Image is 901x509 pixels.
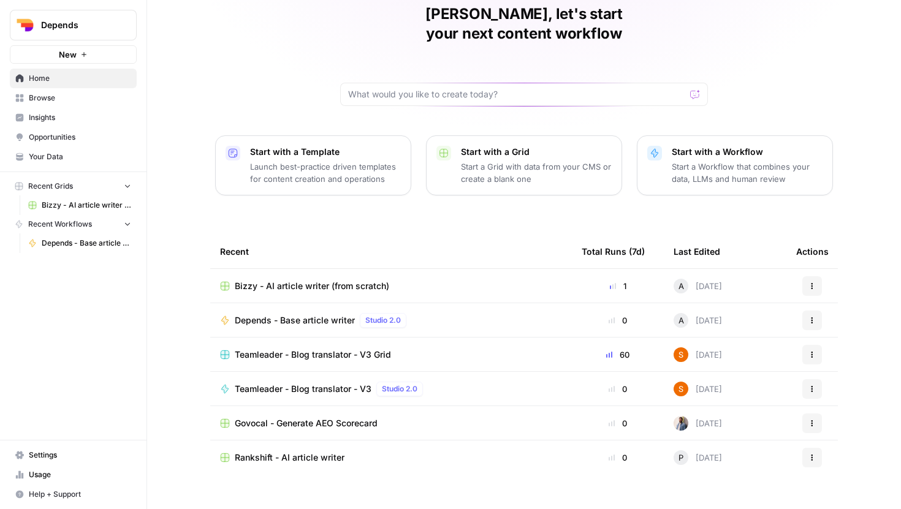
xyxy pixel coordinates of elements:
div: [DATE] [674,347,722,362]
a: Govocal - Generate AEO Scorecard [220,417,562,429]
span: Recent Workflows [28,219,92,230]
a: Depends - Base article writerStudio 2.0 [220,313,562,328]
span: P [679,451,683,464]
input: What would you like to create today? [348,88,685,100]
div: 1 [582,280,654,292]
span: Depends - Base article writer [42,238,131,249]
button: Start with a WorkflowStart a Workflow that combines your data, LLMs and human review [637,135,833,195]
div: 0 [582,417,654,429]
button: Workspace: Depends [10,10,137,40]
a: Insights [10,108,137,127]
span: Opportunities [29,132,131,143]
button: New [10,45,137,64]
a: Teamleader - Blog translator - V3Studio 2.0 [220,382,562,396]
div: 0 [582,314,654,326]
button: Start with a TemplateLaunch best-practice driven templates for content creation and operations [215,135,411,195]
img: Depends Logo [14,14,36,36]
div: [DATE] [674,279,722,293]
p: Start with a Grid [461,146,612,158]
div: [DATE] [674,416,722,431]
span: Settings [29,450,131,461]
a: Bizzy - AI article writer (from scratch) [220,280,562,292]
p: Start with a Template [250,146,401,158]
p: Launch best-practice driven templates for content creation and operations [250,160,401,185]
span: Usage [29,469,131,480]
a: Teamleader - Blog translator - V3 Grid [220,349,562,361]
div: Actions [796,235,829,268]
span: Bizzy - AI article writer (from scratch) [235,280,389,292]
div: [DATE] [674,450,722,465]
span: Govocal - Generate AEO Scorecard [235,417,378,429]
div: 0 [582,383,654,395]
p: Start with a Workflow [672,146,823,158]
span: Insights [29,112,131,123]
span: Recent Grids [28,181,73,192]
div: [DATE] [674,382,722,396]
span: Studio 2.0 [382,383,417,394]
a: Bizzy - AI article writer (from scratch) [23,195,137,215]
a: Opportunities [10,127,137,147]
span: Your Data [29,151,131,162]
a: Depends - Base article writer [23,233,137,253]
span: Help + Support [29,489,131,500]
button: Recent Workflows [10,215,137,233]
img: y5w7aucoxux127fbokselpcfhhxb [674,382,688,396]
span: Teamleader - Blog translator - V3 [235,383,371,395]
img: y5w7aucoxux127fbokselpcfhhxb [674,347,688,362]
span: Bizzy - AI article writer (from scratch) [42,200,131,211]
a: Settings [10,445,137,465]
button: Start with a GridStart a Grid with data from your CMS or create a blank one [426,135,622,195]
h1: [PERSON_NAME], let's start your next content workflow [340,4,708,43]
span: A [679,280,684,292]
span: Depends [41,19,115,31]
a: Usage [10,465,137,484]
span: Home [29,73,131,84]
p: Start a Grid with data from your CMS or create a blank one [461,160,612,185]
div: Recent [220,235,562,268]
a: Home [10,69,137,88]
span: Studio 2.0 [365,315,401,326]
div: 0 [582,451,654,464]
div: Last Edited [674,235,720,268]
span: Depends - Base article writer [235,314,355,326]
span: Teamleader - Blog translator - V3 Grid [235,349,391,361]
div: [DATE] [674,313,722,328]
a: Rankshift - AI article writer [220,451,562,464]
span: New [59,48,77,61]
div: Total Runs (7d) [582,235,645,268]
span: Rankshift - AI article writer [235,451,344,464]
button: Recent Grids [10,177,137,195]
button: Help + Support [10,484,137,504]
div: 60 [582,349,654,361]
a: Browse [10,88,137,108]
p: Start a Workflow that combines your data, LLMs and human review [672,160,823,185]
a: Your Data [10,147,137,167]
img: 542af2wjek5zirkck3dd1n2hljhm [674,416,688,431]
span: Browse [29,92,131,104]
span: A [679,314,684,326]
